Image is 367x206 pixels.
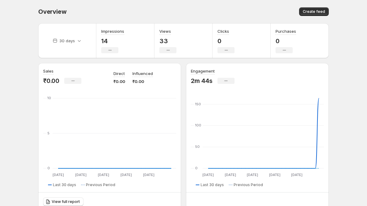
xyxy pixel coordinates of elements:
p: ₹0.00 [113,78,125,84]
p: 0 [276,37,296,45]
text: [DATE] [75,173,87,177]
text: [DATE] [269,173,280,177]
p: Direct [113,70,125,77]
p: 0 [217,37,235,45]
text: [DATE] [143,173,154,177]
p: ₹0.00 [132,78,153,84]
span: Previous Period [86,182,115,187]
span: Last 30 days [53,182,76,187]
text: 100 [195,123,201,127]
p: 33 [159,37,176,45]
h3: Clicks [217,28,229,34]
text: [DATE] [120,173,132,177]
h3: Purchases [276,28,296,34]
h3: Sales [43,68,54,74]
text: [DATE] [247,173,258,177]
span: Overview [38,8,66,15]
p: 30 days [59,38,75,44]
h3: Views [159,28,171,34]
h3: Engagement [191,68,215,74]
a: View full report [43,197,83,206]
p: Influenced [132,70,153,77]
text: 50 [195,144,200,149]
p: 2m 44s [191,77,213,84]
text: [DATE] [291,173,302,177]
text: [DATE] [202,173,214,177]
span: Create feed [303,9,325,14]
text: 5 [47,131,50,135]
p: 14 [101,37,124,45]
span: Last 30 days [201,182,224,187]
text: 0 [47,166,50,170]
text: 10 [47,96,51,100]
text: 0 [195,166,198,170]
h3: Impressions [101,28,124,34]
text: [DATE] [225,173,236,177]
span: Previous Period [234,182,263,187]
button: Create feed [299,7,329,16]
text: [DATE] [98,173,109,177]
span: View full report [52,199,80,204]
text: 150 [195,102,201,106]
p: ₹0.00 [43,77,59,84]
text: [DATE] [53,173,64,177]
